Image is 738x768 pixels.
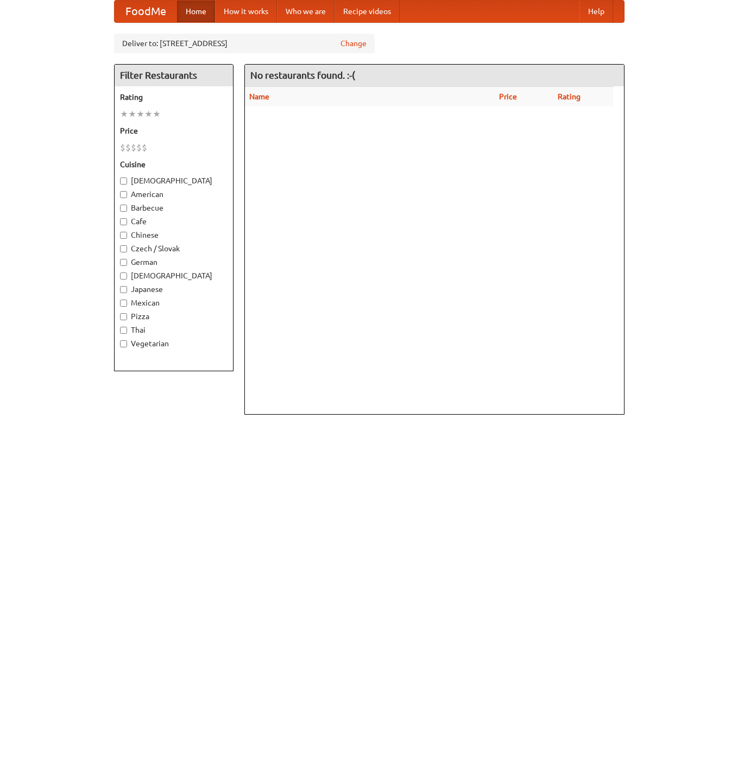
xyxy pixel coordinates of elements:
[249,92,269,101] a: Name
[120,270,228,281] label: [DEMOGRAPHIC_DATA]
[120,202,228,213] label: Barbecue
[120,340,127,347] input: Vegetarian
[177,1,215,22] a: Home
[120,177,127,185] input: [DEMOGRAPHIC_DATA]
[136,108,144,120] li: ★
[277,1,335,22] a: Who we are
[120,311,228,322] label: Pizza
[120,189,228,200] label: American
[142,142,147,154] li: $
[128,108,136,120] li: ★
[120,286,127,293] input: Japanese
[120,327,127,334] input: Thai
[120,218,127,225] input: Cafe
[120,313,127,320] input: Pizza
[153,108,161,120] li: ★
[120,272,127,280] input: [DEMOGRAPHIC_DATA]
[144,108,153,120] li: ★
[120,338,228,349] label: Vegetarian
[115,65,233,86] h4: Filter Restaurants
[120,230,228,240] label: Chinese
[120,108,128,120] li: ★
[120,245,127,252] input: Czech / Slovak
[115,1,177,22] a: FoodMe
[335,1,400,22] a: Recipe videos
[120,159,228,170] h5: Cuisine
[499,92,517,101] a: Price
[114,34,375,53] div: Deliver to: [STREET_ADDRESS]
[250,70,355,80] ng-pluralize: No restaurants found. :-(
[120,284,228,295] label: Japanese
[340,38,367,49] a: Change
[120,325,228,335] label: Thai
[120,175,228,186] label: [DEMOGRAPHIC_DATA]
[215,1,277,22] a: How it works
[120,142,125,154] li: $
[120,125,228,136] h5: Price
[120,259,127,266] input: German
[558,92,581,101] a: Rating
[120,191,127,198] input: American
[120,257,228,268] label: German
[120,297,228,308] label: Mexican
[579,1,613,22] a: Help
[120,300,127,307] input: Mexican
[120,232,127,239] input: Chinese
[120,243,228,254] label: Czech / Slovak
[120,92,228,103] h5: Rating
[136,142,142,154] li: $
[120,205,127,212] input: Barbecue
[131,142,136,154] li: $
[125,142,131,154] li: $
[120,216,228,227] label: Cafe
